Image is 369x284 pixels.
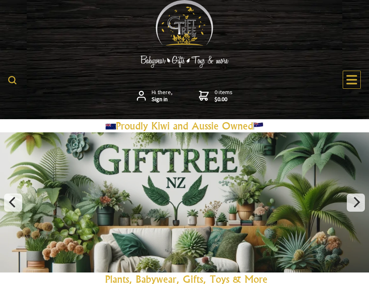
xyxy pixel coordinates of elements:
[123,55,246,68] img: Babywear - Gifts - Toys & more
[347,194,365,212] button: Next
[106,120,263,132] a: Proudly Kiwi and Aussie Owned
[152,89,173,103] span: Hi there,
[214,96,233,103] strong: $0.00
[152,96,173,103] strong: Sign in
[137,89,173,103] a: Hi there,Sign in
[4,194,22,212] button: Previous
[8,76,16,84] img: product search
[214,88,233,103] span: 0 items
[199,89,233,103] a: 0 items$0.00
